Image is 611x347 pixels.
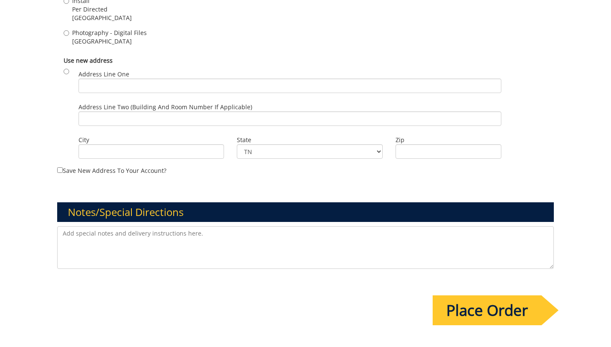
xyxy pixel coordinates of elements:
label: Address Line One [79,70,501,93]
b: Use new address [64,56,113,64]
span: [GEOGRAPHIC_DATA] [72,14,132,22]
span: [GEOGRAPHIC_DATA] [72,37,147,46]
input: Place Order [433,295,541,325]
label: Zip [396,136,501,144]
label: Address Line Two (Building and Room Number if applicable) [79,103,501,126]
span: Photography - Digital Files [72,29,147,37]
input: Address Line Two (Building and Room Number if applicable) [79,111,501,126]
input: City [79,144,224,159]
span: Per Directed [72,5,132,14]
label: State [237,136,382,144]
input: Photography - Digital Files [GEOGRAPHIC_DATA] [64,30,69,36]
input: Address Line One [79,79,501,93]
input: Zip [396,144,501,159]
label: City [79,136,224,144]
input: Save new address to your account? [57,167,63,173]
h3: Notes/Special Directions [57,202,553,222]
